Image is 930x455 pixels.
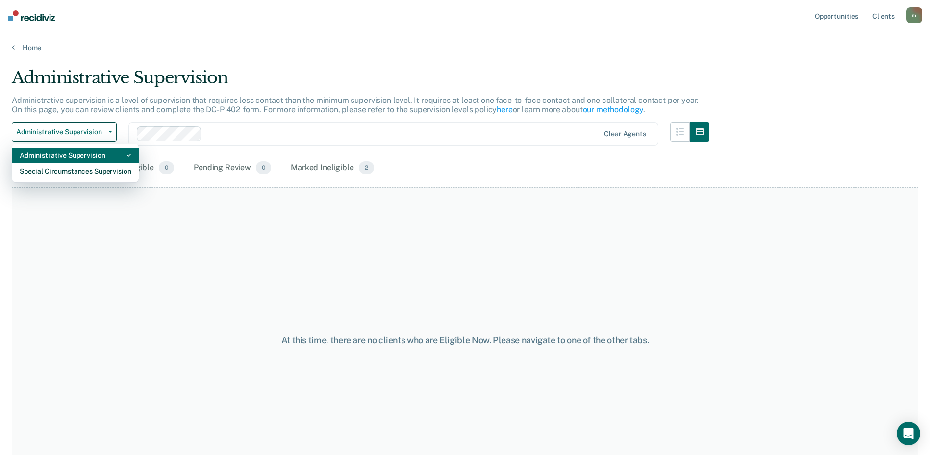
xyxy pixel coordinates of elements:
[497,105,512,114] a: here
[256,161,271,174] span: 0
[20,163,131,179] div: Special Circumstances Supervision
[359,161,374,174] span: 2
[16,128,104,136] span: Administrative Supervision
[239,335,692,346] div: At this time, there are no clients who are Eligible Now. Please navigate to one of the other tabs.
[906,7,922,23] button: m
[20,148,131,163] div: Administrative Supervision
[12,68,709,96] div: Administrative Supervision
[583,105,644,114] a: our methodology
[8,10,55,21] img: Recidiviz
[12,43,918,52] a: Home
[12,122,117,142] button: Administrative Supervision
[604,130,646,138] div: Clear agents
[289,157,376,179] div: Marked Ineligible2
[192,157,273,179] div: Pending Review0
[12,96,699,114] p: Administrative supervision is a level of supervision that requires less contact than the minimum ...
[897,422,920,445] div: Open Intercom Messenger
[159,161,174,174] span: 0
